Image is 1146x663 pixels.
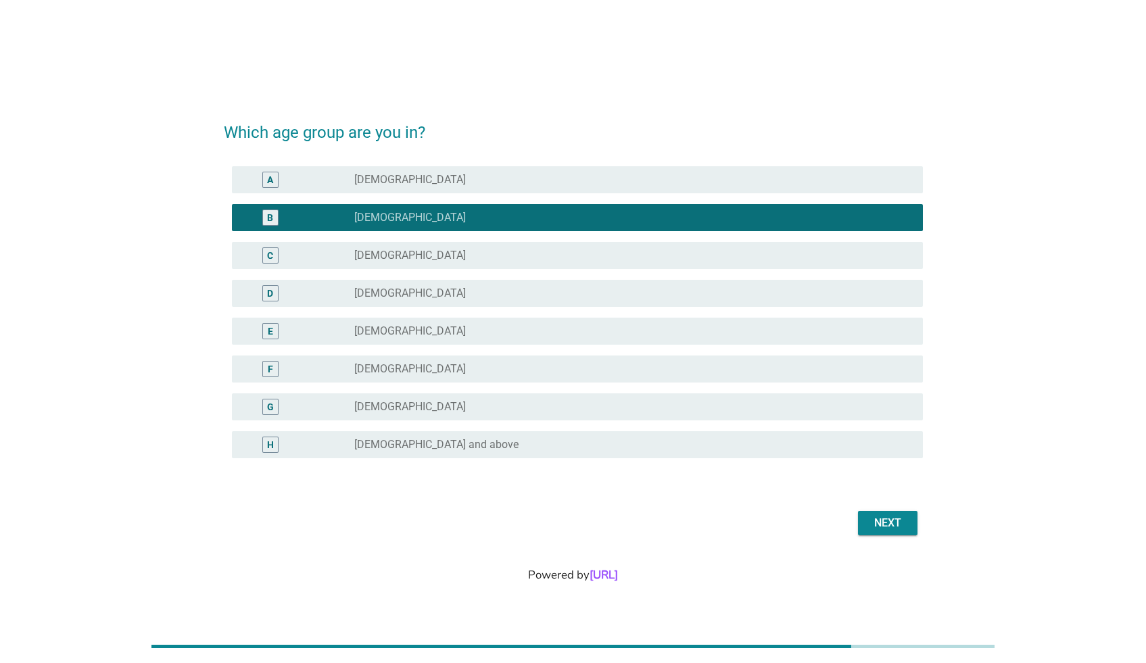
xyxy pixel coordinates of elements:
[354,362,466,376] label: [DEMOGRAPHIC_DATA]
[354,287,466,300] label: [DEMOGRAPHIC_DATA]
[268,362,273,376] div: F
[354,324,466,338] label: [DEMOGRAPHIC_DATA]
[354,438,519,451] label: [DEMOGRAPHIC_DATA] and above
[354,211,466,224] label: [DEMOGRAPHIC_DATA]
[354,173,466,187] label: [DEMOGRAPHIC_DATA]
[224,107,923,145] h2: Which age group are you in?
[267,210,273,224] div: B
[590,567,618,583] a: [URL]
[869,515,907,531] div: Next
[268,324,273,338] div: E
[858,511,917,535] button: Next
[16,566,1130,583] div: Powered by
[267,437,274,451] div: H
[354,249,466,262] label: [DEMOGRAPHIC_DATA]
[267,399,274,414] div: G
[267,286,273,300] div: D
[354,400,466,414] label: [DEMOGRAPHIC_DATA]
[267,172,273,187] div: A
[267,248,273,262] div: C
